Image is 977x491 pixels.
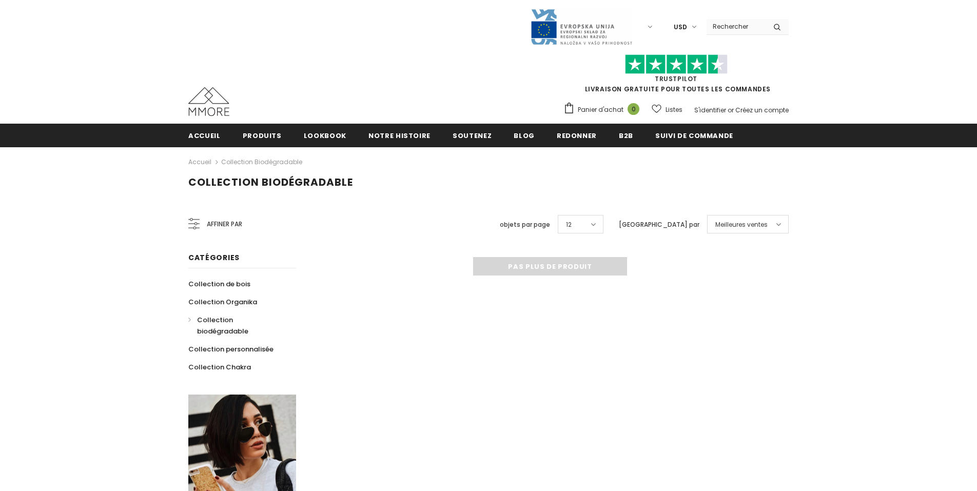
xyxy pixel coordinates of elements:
a: Lookbook [304,124,346,147]
span: LIVRAISON GRATUITE POUR TOUTES LES COMMANDES [563,59,789,93]
a: Accueil [188,124,221,147]
img: Cas MMORE [188,87,229,116]
span: B2B [619,131,633,141]
img: Faites confiance aux étoiles pilotes [625,54,728,74]
a: S'identifier [694,106,726,114]
span: Listes [666,105,682,115]
img: Javni Razpis [530,8,633,46]
label: objets par page [500,220,550,230]
span: Collection Chakra [188,362,251,372]
span: Collection biodégradable [197,315,248,336]
a: Suivi de commande [655,124,733,147]
label: [GEOGRAPHIC_DATA] par [619,220,699,230]
a: Créez un compte [735,106,789,114]
a: Produits [243,124,282,147]
a: Collection biodégradable [188,311,285,340]
a: Accueil [188,156,211,168]
span: Affiner par [207,219,242,230]
span: Panier d'achat [578,105,623,115]
input: Search Site [707,19,766,34]
span: Suivi de commande [655,131,733,141]
a: soutenez [453,124,492,147]
span: or [728,106,734,114]
a: Collection personnalisée [188,340,273,358]
a: Redonner [557,124,597,147]
span: 12 [566,220,572,230]
span: Produits [243,131,282,141]
span: Catégories [188,252,240,263]
span: 0 [628,103,639,115]
a: Listes [652,101,682,119]
span: Blog [514,131,535,141]
span: Notre histoire [368,131,431,141]
a: Collection Organika [188,293,257,311]
span: Collection biodégradable [188,175,353,189]
a: TrustPilot [655,74,697,83]
span: Collection de bois [188,279,250,289]
span: Accueil [188,131,221,141]
a: Notre histoire [368,124,431,147]
a: Panier d'achat 0 [563,102,644,117]
a: Collection Chakra [188,358,251,376]
a: Javni Razpis [530,22,633,31]
span: Collection Organika [188,297,257,307]
a: Collection de bois [188,275,250,293]
a: Blog [514,124,535,147]
span: Redonner [557,131,597,141]
a: Collection biodégradable [221,158,302,166]
span: USD [674,22,687,32]
span: Meilleures ventes [715,220,768,230]
span: Lookbook [304,131,346,141]
a: B2B [619,124,633,147]
span: Collection personnalisée [188,344,273,354]
span: soutenez [453,131,492,141]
